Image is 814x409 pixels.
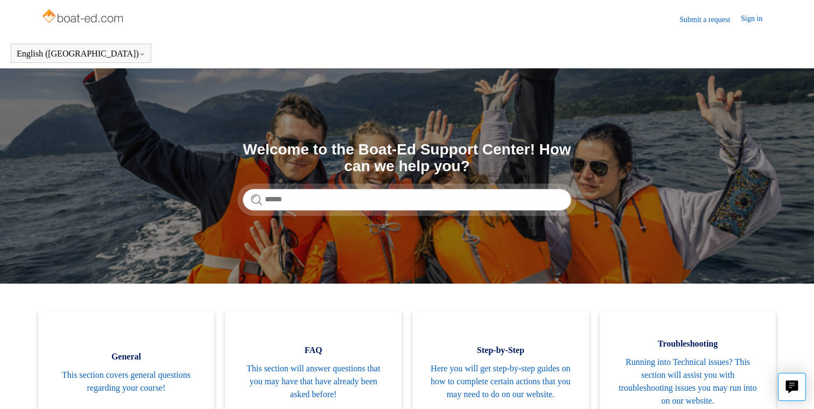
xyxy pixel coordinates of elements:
span: This section will answer questions that you may have that have already been asked before! [241,362,385,401]
span: This section covers general questions regarding your course! [54,369,199,394]
button: English ([GEOGRAPHIC_DATA]) [17,49,145,59]
a: Submit a request [679,14,741,25]
span: Troubleshooting [616,337,760,350]
span: FAQ [241,344,385,357]
span: Running into Technical issues? This section will assist you with troubleshooting issues you may r... [616,356,760,407]
span: General [54,350,199,363]
a: Sign in [741,13,773,26]
h1: Welcome to the Boat-Ed Support Center! How can we help you? [243,142,571,175]
span: Here you will get step-by-step guides on how to complete certain actions that you may need to do ... [429,362,573,401]
button: Live chat [778,373,806,401]
input: Search [243,189,571,210]
span: Step-by-Step [429,344,573,357]
img: Boat-Ed Help Center home page [41,6,127,28]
